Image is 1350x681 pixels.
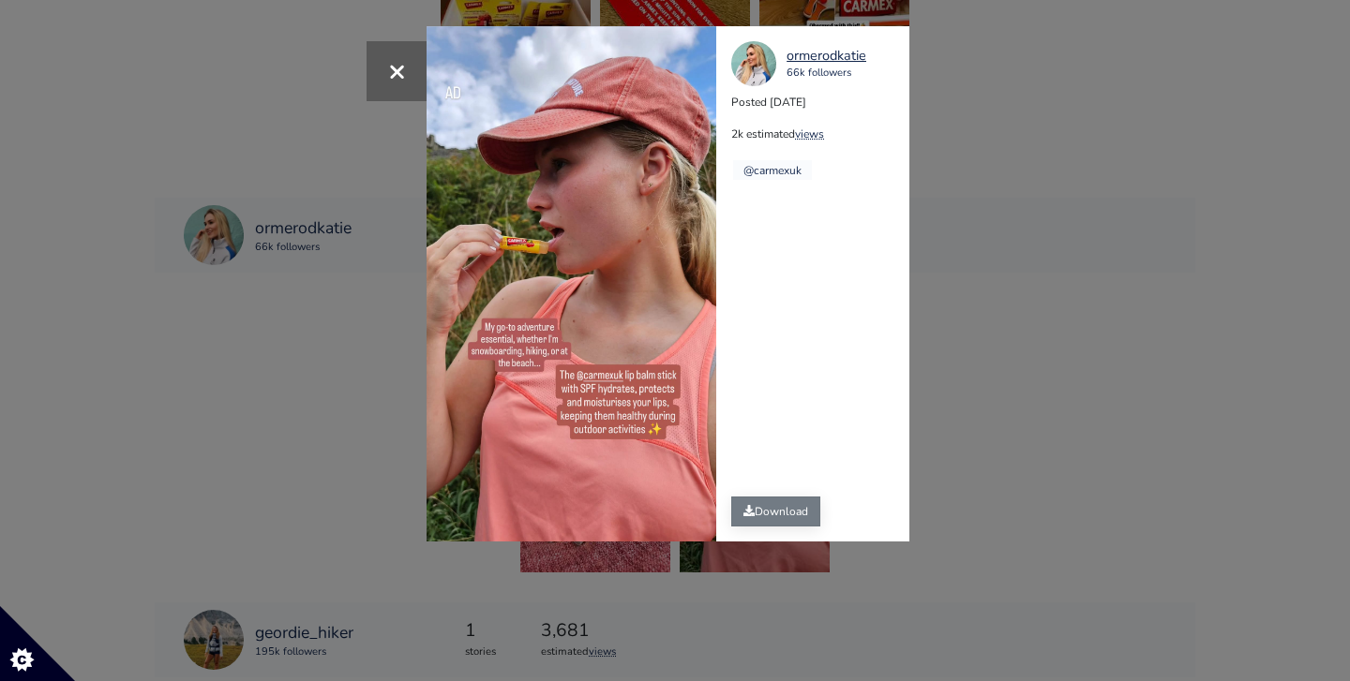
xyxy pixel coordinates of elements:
[743,163,802,178] a: @carmexuk
[367,41,427,101] button: Close
[795,126,824,141] a: views
[787,66,866,81] div: 66k followers
[731,94,908,111] p: Posted [DATE]
[731,496,820,526] a: Download
[388,51,406,91] span: ×
[731,126,908,142] p: 2k estimated
[787,46,866,67] a: ormerodkatie
[731,41,776,86] img: 210163009.jpg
